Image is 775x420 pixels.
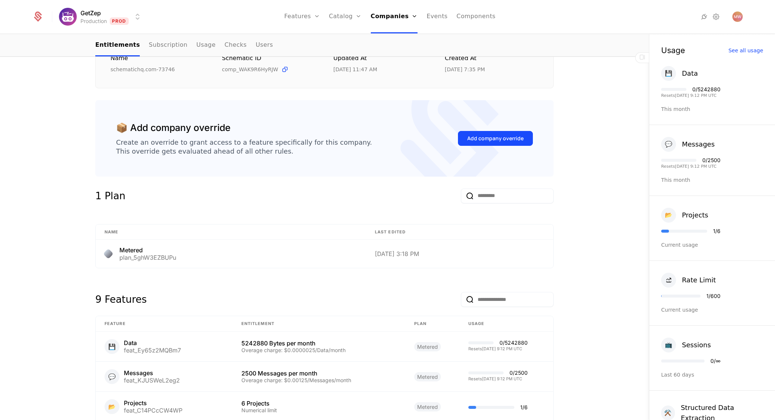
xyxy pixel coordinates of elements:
a: Settings [712,12,720,21]
div: Overage charge: $0.0000025/Data/month [241,348,396,353]
button: Select environment [61,9,142,25]
th: Last edited [366,224,553,240]
div: 7/31/25, 11:47 AM [333,66,377,73]
div: Data [124,340,181,346]
div: 0 / 5242880 [499,340,528,345]
span: Metered [414,372,441,381]
div: 5242880 Bytes per month [241,340,396,346]
button: Open user button [732,12,743,22]
div: Create an override to grant access to a feature specifically for this company. This override gets... [116,138,372,156]
img: GetZep [59,8,77,26]
th: Usage [459,316,553,332]
div: 1 / 6 [713,229,720,234]
span: Metered [414,342,441,351]
div: Rate Limit [682,275,716,285]
div: Updated at [333,54,427,63]
span: comp_WAK9R6HyRJW [222,66,278,73]
div: This month [661,176,763,184]
div: See all usage [728,48,763,53]
div: Numerical limit [241,408,396,413]
div: 2500 Messages per month [241,370,396,376]
div: Production [80,17,107,25]
div: Current usage [661,241,763,249]
div: Schematic ID [222,54,316,63]
div: 📺 [661,338,676,352]
div: Name [111,54,204,63]
div: Projects [124,400,182,406]
div: 0 / ∞ [710,358,720,364]
th: Entitlement [232,316,405,332]
div: Overage charge: $0.00125/Messages/month [241,378,396,383]
div: 💾 [661,66,676,81]
div: [DATE] 3:18 PM [375,251,544,257]
div: 6 Projects [241,400,396,406]
span: Metered [414,402,441,411]
div: 0 / 2500 [509,370,528,375]
div: Messages [124,370,180,376]
div: 0 / 5242880 [692,87,720,92]
div: Last 60 days [661,371,763,378]
button: 📺Sessions [661,338,711,352]
div: 💬 [661,137,676,152]
div: Messages [682,139,715,150]
button: 💬Messages [661,137,715,152]
div: 1 Plan [95,188,125,203]
div: schematichq.com-73746 [111,66,204,73]
button: 💾Data [661,66,698,81]
div: Resets [DATE] 9:12 PM UTC [661,164,720,168]
th: Name [96,224,366,240]
a: Entitlements [95,35,140,56]
div: Resets [DATE] 9:12 PM UTC [468,347,528,351]
div: Projects [682,210,708,220]
div: plan_5ghW3EZBUPu [119,255,176,260]
button: Rate Limit [661,273,716,288]
div: Add company override [467,135,524,142]
nav: Main [95,35,554,56]
div: Created at [445,54,539,63]
div: This month [661,105,763,113]
a: Usage [197,35,216,56]
div: Usage [661,46,685,54]
th: Feature [96,316,232,332]
div: 9 Features [95,292,147,307]
div: Data [682,68,698,79]
th: plan [405,316,459,332]
ul: Choose Sub Page [95,35,273,56]
div: Resets [DATE] 9:12 PM UTC [468,377,528,381]
span: GetZep [80,9,101,17]
div: 📂 [105,399,119,414]
div: Current usage [661,306,763,314]
div: feat_C14PCcCW4WP [124,407,182,413]
div: 0 / 2500 [702,158,720,163]
a: Subscription [149,35,187,56]
div: 💬 [105,369,119,384]
button: Add company override [458,131,533,146]
div: Metered [119,247,176,253]
div: 💾 [105,339,119,354]
button: 📂Projects [661,208,708,223]
div: Sessions [682,340,711,350]
div: 📂 [661,208,676,223]
a: Integrations [700,12,709,21]
img: Matt Wood [732,12,743,22]
div: 📦 Add company override [116,121,231,135]
a: Users [255,35,273,56]
div: 1 / 6 [520,405,528,410]
span: Prod [110,17,129,25]
a: Checks [224,35,247,56]
div: 3/5/25, 7:35 PM [445,66,485,73]
div: feat_KJUSWeL2eg2 [124,377,180,383]
div: 1 / 600 [706,293,720,299]
div: feat_Ey65z2MQBm7 [124,347,181,353]
div: Resets [DATE] 9:12 PM UTC [661,93,720,98]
